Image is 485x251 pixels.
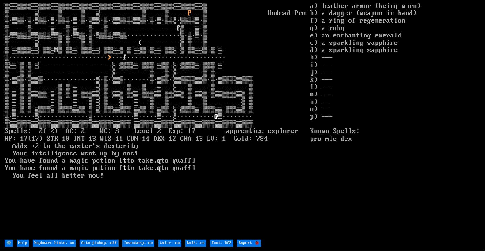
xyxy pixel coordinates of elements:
font: ( [138,39,142,47]
input: Color: on [158,240,181,247]
input: Bold: on [185,240,206,247]
b: q [157,157,161,165]
larn: ▒▒▒▒▒▒▒▒▒▒▒▒▒▒▒▒▒▒▒▒▒▒▒▒▒▒▒▒▒▒▒▒▒▒▒▒▒▒▒▒▒▒▒▒▒▒▒▒▒▒▒▒▒ ▒·······▒·····▒·····▒···▒···········▒·····▒... [5,3,310,239]
input: Inventory: on [122,240,154,247]
input: Help [17,240,29,247]
font: M [54,46,58,54]
input: ⚙️ [5,240,13,247]
input: Keyboard hints: on [33,240,76,247]
font: > [108,54,112,61]
input: Auto-pickup: off [80,240,119,247]
stats: a) leather armor (being worn) b) a dagger (weapon in hand) f) a ring of regeneration g) a ruby e)... [311,3,480,239]
font: f [176,24,180,32]
b: t [123,157,127,165]
b: q [157,164,161,172]
b: t [123,164,127,172]
font: @ [215,113,218,120]
font: P [188,10,192,17]
font: f [123,54,127,61]
input: Font: DOS [210,240,233,247]
input: Report 🐞 [237,240,261,247]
